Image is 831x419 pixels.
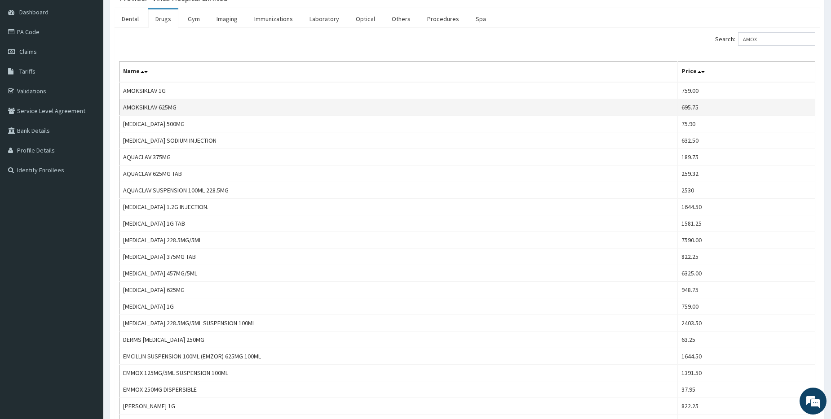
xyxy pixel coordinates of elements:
[4,245,171,276] textarea: Type your message and hit 'Enter'
[677,166,815,182] td: 259.32
[677,249,815,265] td: 822.25
[119,166,678,182] td: AQUACLAV 625MG TAB
[677,232,815,249] td: 7590.00
[385,9,418,28] a: Others
[677,282,815,298] td: 948.75
[677,298,815,315] td: 759.00
[119,99,678,116] td: AMOKSIKLAV 625MG
[119,62,678,83] th: Name
[677,116,815,132] td: 75.90
[119,232,678,249] td: [MEDICAL_DATA] 228.5MG/5ML
[420,9,466,28] a: Procedures
[677,381,815,398] td: 37.95
[677,398,815,415] td: 822.25
[247,9,300,28] a: Immunizations
[119,199,678,215] td: [MEDICAL_DATA] 1.2G INJECTION.
[19,67,35,75] span: Tariffs
[148,9,178,28] a: Drugs
[677,62,815,83] th: Price
[119,132,678,149] td: [MEDICAL_DATA] SODIUM INJECTION
[677,332,815,348] td: 63.25
[119,298,678,315] td: [MEDICAL_DATA] 1G
[115,9,146,28] a: Dental
[47,50,151,62] div: Chat with us now
[52,113,124,204] span: We're online!
[119,381,678,398] td: EMMOX 250MG DISPERSIBLE
[677,149,815,166] td: 189.75
[738,32,815,46] input: Search:
[677,199,815,215] td: 1644.50
[677,365,815,381] td: 1391.50
[119,398,678,415] td: [PERSON_NAME] 1G
[19,8,49,16] span: Dashboard
[17,45,36,67] img: d_794563401_company_1708531726252_794563401
[677,99,815,116] td: 695.75
[677,215,815,232] td: 1581.25
[677,132,815,149] td: 632.50
[119,215,678,232] td: [MEDICAL_DATA] 1G TAB
[119,249,678,265] td: [MEDICAL_DATA] 375MG TAB
[119,315,678,332] td: [MEDICAL_DATA] 228.5MG/5ML SUSPENSION 100ML
[19,48,37,56] span: Claims
[119,149,678,166] td: AQUACLAV 375MG
[302,9,346,28] a: Laboratory
[677,182,815,199] td: 2530
[469,9,493,28] a: Spa
[349,9,382,28] a: Optical
[119,182,678,199] td: AQUACLAV SUSPENSION 100ML 228.5MG
[147,4,169,26] div: Minimize live chat window
[119,348,678,365] td: EMCILLIN SUSPENSION 100ML (EMZOR) 625MG 100ML
[209,9,245,28] a: Imaging
[677,315,815,332] td: 2403.50
[677,82,815,99] td: 759.00
[119,82,678,99] td: AMOKSIKLAV 1G
[119,282,678,298] td: [MEDICAL_DATA] 625MG
[677,265,815,282] td: 6325.00
[181,9,207,28] a: Gym
[677,348,815,365] td: 1644.50
[119,332,678,348] td: DERMS [MEDICAL_DATA] 250MG
[119,116,678,132] td: [MEDICAL_DATA] 500MG
[715,32,815,46] label: Search:
[119,365,678,381] td: EMMOX 125MG/5ML SUSPENSION 100ML
[119,265,678,282] td: [MEDICAL_DATA] 457MG/5ML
